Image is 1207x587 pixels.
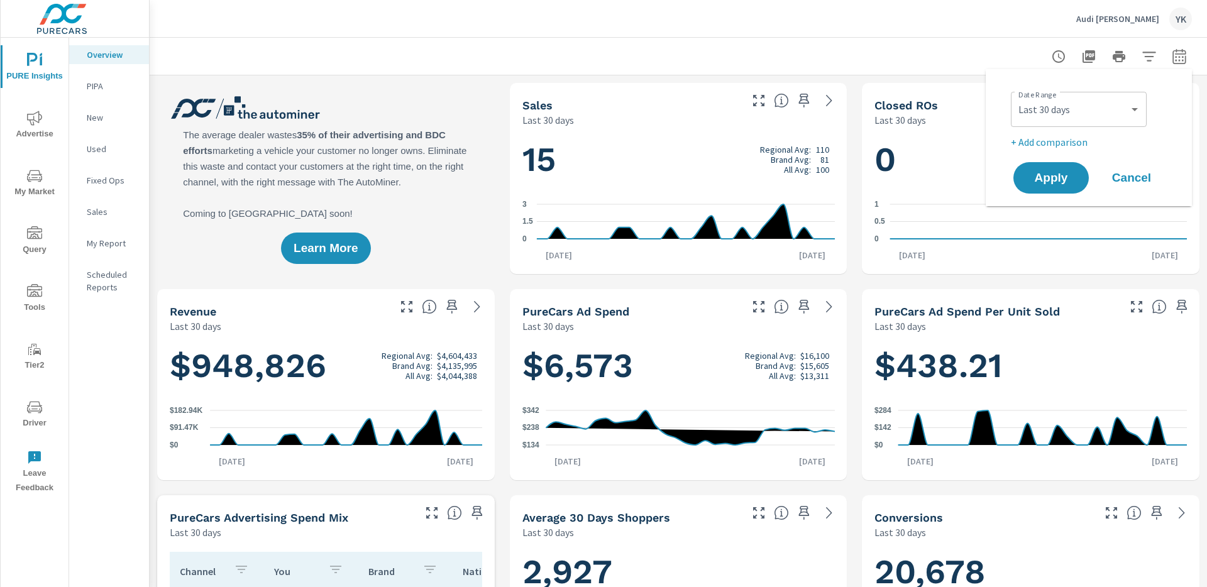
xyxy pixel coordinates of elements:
[800,361,829,371] p: $15,605
[397,297,417,317] button: Make Fullscreen
[816,165,829,175] p: 100
[769,371,796,381] p: All Avg:
[463,565,507,578] p: National
[1076,44,1101,69] button: "Export Report to PDF"
[422,503,442,523] button: Make Fullscreen
[874,234,879,243] text: 0
[87,48,139,61] p: Overview
[1013,162,1089,194] button: Apply
[874,319,926,334] p: Last 30 days
[774,93,789,108] span: Number of vehicles sold by the dealership over the selected date range. [Source: This data is sou...
[816,145,829,155] p: 110
[69,45,149,64] div: Overview
[874,511,943,524] h5: Conversions
[294,243,358,254] span: Learn More
[87,80,139,92] p: PIPA
[522,406,539,415] text: $342
[438,455,482,468] p: [DATE]
[274,565,318,578] p: You
[1137,44,1162,69] button: Apply Filters
[210,455,254,468] p: [DATE]
[522,112,574,128] p: Last 30 days
[522,234,527,243] text: 0
[368,565,412,578] p: Brand
[69,202,149,221] div: Sales
[790,455,834,468] p: [DATE]
[392,361,433,371] p: Brand Avg:
[180,565,224,578] p: Channel
[382,351,433,361] p: Regional Avg:
[4,450,65,495] span: Leave Feedback
[749,503,769,523] button: Make Fullscreen
[1,38,69,500] div: nav menu
[87,174,139,187] p: Fixed Ops
[1169,8,1192,30] div: YK
[522,99,553,112] h5: Sales
[1143,249,1187,261] p: [DATE]
[405,371,433,381] p: All Avg:
[774,299,789,314] span: Total cost of media for all PureCars channels for the selected dealership group over the selected...
[4,226,65,257] span: Query
[1152,299,1167,314] span: Average cost of advertising per each vehicle sold at the dealer over the selected date range. The...
[522,138,835,181] h1: 15
[874,217,885,226] text: 0.5
[898,455,942,468] p: [DATE]
[87,111,139,124] p: New
[1172,297,1192,317] span: Save this to your personalized report
[437,351,477,361] p: $4,604,433
[756,361,796,371] p: Brand Avg:
[1143,455,1187,468] p: [DATE]
[4,111,65,141] span: Advertise
[1011,134,1172,150] p: + Add comparison
[87,143,139,155] p: Used
[170,406,202,415] text: $182.94K
[447,505,462,520] span: This table looks at how you compare to the amount of budget you spend per channel as opposed to y...
[790,249,834,261] p: [DATE]
[4,342,65,373] span: Tier2
[749,91,769,111] button: Make Fullscreen
[1076,13,1159,25] p: Audi [PERSON_NAME]
[771,155,811,165] p: Brand Avg:
[69,171,149,190] div: Fixed Ops
[874,406,891,415] text: $284
[170,511,348,524] h5: PureCars Advertising Spend Mix
[819,297,839,317] a: See more details in report
[442,297,462,317] span: Save this to your personalized report
[522,511,670,524] h5: Average 30 Days Shoppers
[1167,44,1192,69] button: Select Date Range
[784,165,811,175] p: All Avg:
[522,305,629,318] h5: PureCars Ad Spend
[749,297,769,317] button: Make Fullscreen
[170,319,221,334] p: Last 30 days
[874,305,1060,318] h5: PureCars Ad Spend Per Unit Sold
[87,237,139,250] p: My Report
[522,525,574,540] p: Last 30 days
[437,361,477,371] p: $4,135,995
[1127,297,1147,317] button: Make Fullscreen
[546,455,590,468] p: [DATE]
[4,168,65,199] span: My Market
[1101,503,1122,523] button: Make Fullscreen
[819,91,839,111] a: See more details in report
[281,233,370,264] button: Learn More
[774,505,789,520] span: A rolling 30 day total of daily Shoppers on the dealership website, averaged over the selected da...
[874,99,938,112] h5: Closed ROs
[794,297,814,317] span: Save this to your personalized report
[170,525,221,540] p: Last 30 days
[1127,505,1142,520] span: The number of dealer-specified goals completed by a visitor. [Source: This data is provided by th...
[87,206,139,218] p: Sales
[522,217,533,226] text: 1.5
[1026,172,1076,184] span: Apply
[522,424,539,432] text: $238
[4,53,65,84] span: PURE Insights
[87,268,139,293] p: Scheduled Reports
[467,297,487,317] a: See more details in report
[69,108,149,127] div: New
[1172,503,1192,523] a: See more details in report
[522,344,835,387] h1: $6,573
[437,371,477,381] p: $4,044,388
[69,265,149,297] div: Scheduled Reports
[760,145,811,155] p: Regional Avg:
[874,525,926,540] p: Last 30 days
[1106,172,1157,184] span: Cancel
